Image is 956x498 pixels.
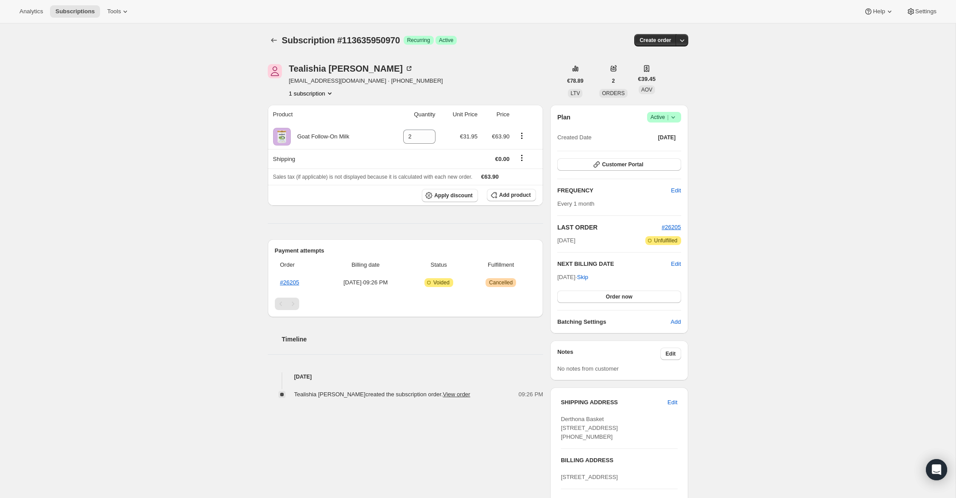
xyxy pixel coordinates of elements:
[612,77,615,84] span: 2
[55,8,95,15] span: Subscriptions
[268,372,544,381] h4: [DATE]
[268,64,282,78] span: Tealishia Chapman
[422,189,478,202] button: Apply discount
[480,105,512,124] th: Price
[407,37,430,44] span: Recurring
[275,246,536,255] h2: Payment attempts
[289,89,334,98] button: Product actions
[289,64,413,73] div: Tealishia [PERSON_NAME]
[102,5,135,18] button: Tools
[499,192,531,199] span: Add product
[438,105,480,124] th: Unit Price
[653,131,681,144] button: [DATE]
[481,173,499,180] span: €63.90
[294,391,470,398] span: Tealishia [PERSON_NAME] created the subscription order.
[562,75,589,87] button: €78.89
[557,260,671,268] h2: NEXT BILLING DATE
[915,8,937,15] span: Settings
[515,153,529,163] button: Shipping actions
[557,274,588,280] span: [DATE] ·
[602,161,643,168] span: Customer Portal
[638,75,656,84] span: €39.45
[443,391,470,398] a: View order
[273,174,473,180] span: Sales tax (if applicable) is not displayed because it is calculated with each new order.
[487,189,536,201] button: Add product
[268,34,280,46] button: Subscriptions
[495,156,510,162] span: €0.00
[662,224,681,230] a: #26205
[19,8,43,15] span: Analytics
[557,236,575,245] span: [DATE]
[666,184,686,198] button: Edit
[557,186,671,195] h2: FREQUENCY
[434,192,473,199] span: Apply discount
[641,87,652,93] span: AOV
[667,398,677,407] span: Edit
[606,293,632,300] span: Order now
[282,335,544,344] h2: Timeline
[325,278,406,287] span: [DATE] · 09:26 PM
[557,365,619,372] span: No notes from customer
[273,128,291,146] img: product img
[325,260,406,269] span: Billing date
[280,279,299,286] a: #26205
[662,223,681,232] button: #26205
[665,315,686,329] button: Add
[489,279,513,286] span: Cancelled
[519,390,544,399] span: 09:26 PM
[577,273,588,282] span: Skip
[282,35,400,45] span: Subscription #113635950970
[572,270,594,284] button: Skip
[275,298,536,310] nav: Pagination
[557,158,681,171] button: Customer Portal
[926,459,947,480] div: Open Intercom Messenger
[602,90,624,96] span: ORDERS
[460,133,478,140] span: €31.95
[557,291,681,303] button: Order now
[412,260,466,269] span: Status
[654,237,678,244] span: Unfulfilled
[557,318,671,326] h6: Batching Settings
[671,318,681,326] span: Add
[651,113,678,122] span: Active
[107,8,121,15] span: Tools
[515,131,529,141] button: Product actions
[859,5,899,18] button: Help
[557,200,594,207] span: Every 1 month
[557,113,571,122] h2: Plan
[268,105,385,124] th: Product
[433,279,450,286] span: Voided
[557,348,660,360] h3: Notes
[634,34,676,46] button: Create order
[268,149,385,169] th: Shipping
[557,223,662,232] h2: LAST ORDER
[471,260,531,269] span: Fulfillment
[571,90,580,96] span: LTV
[50,5,100,18] button: Subscriptions
[660,348,681,360] button: Edit
[640,37,671,44] span: Create order
[14,5,48,18] button: Analytics
[561,456,677,465] h3: BILLING ADDRESS
[658,134,676,141] span: [DATE]
[671,186,681,195] span: Edit
[671,260,681,268] button: Edit
[557,133,591,142] span: Created Date
[561,474,618,480] span: [STREET_ADDRESS]
[901,5,942,18] button: Settings
[385,105,438,124] th: Quantity
[561,416,618,440] span: Derthona Basket [STREET_ADDRESS] [PHONE_NUMBER]
[492,133,510,140] span: €63.90
[662,395,682,410] button: Edit
[439,37,454,44] span: Active
[275,255,322,275] th: Order
[291,132,350,141] div: Goat Follow-On Milk
[667,114,668,121] span: |
[289,77,443,85] span: [EMAIL_ADDRESS][DOMAIN_NAME] · [PHONE_NUMBER]
[873,8,885,15] span: Help
[607,75,621,87] button: 2
[567,77,584,84] span: €78.89
[561,398,667,407] h3: SHIPPING ADDRESS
